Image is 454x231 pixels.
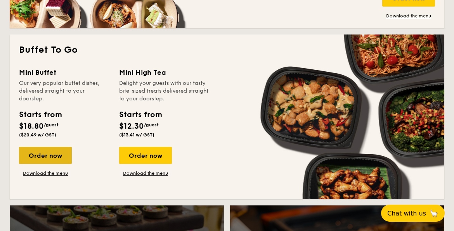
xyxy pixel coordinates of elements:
span: ($13.41 w/ GST) [119,132,154,138]
span: $18.80 [19,122,44,131]
div: Order now [119,147,172,164]
span: Chat with us [387,210,426,217]
div: Our very popular buffet dishes, delivered straight to your doorstep. [19,79,110,103]
span: /guest [144,122,159,128]
div: Starts from [19,109,61,121]
button: Chat with us🦙 [381,205,445,222]
span: 🦙 [429,209,438,218]
span: /guest [44,122,59,128]
div: Mini Buffet [19,67,110,78]
div: Delight your guests with our tasty bite-sized treats delivered straight to your doorstep. [119,79,210,103]
div: Mini High Tea [119,67,210,78]
div: Starts from [119,109,161,121]
a: Download the menu [19,170,72,176]
span: ($20.49 w/ GST) [19,132,56,138]
div: Order now [19,147,72,164]
a: Download the menu [119,170,172,176]
span: $12.30 [119,122,144,131]
a: Download the menu [382,13,435,19]
h2: Buffet To Go [19,44,435,56]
